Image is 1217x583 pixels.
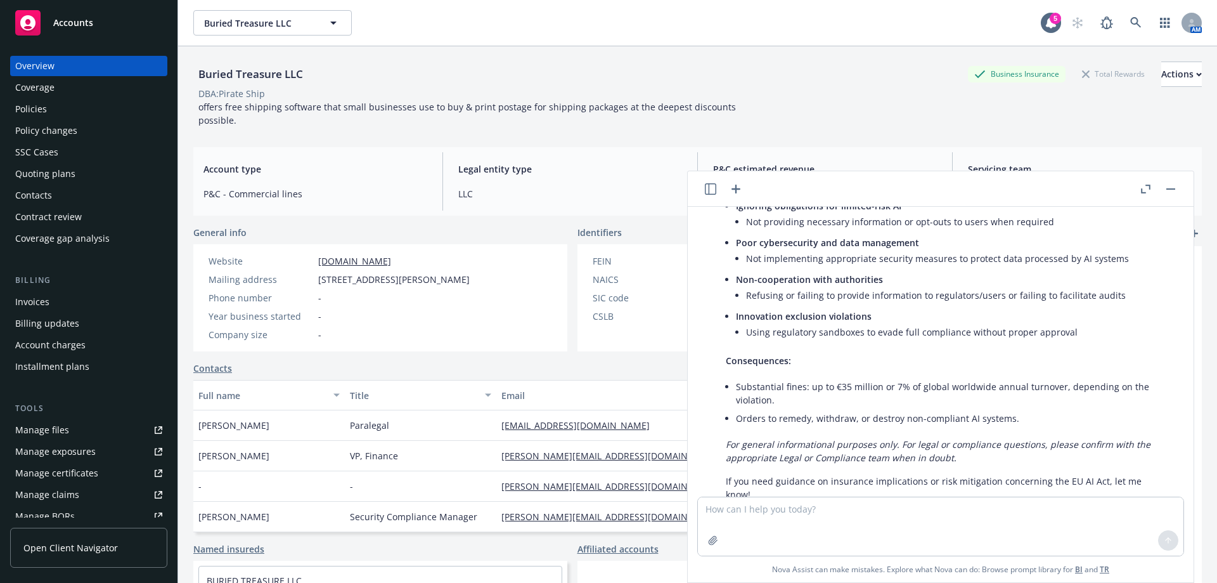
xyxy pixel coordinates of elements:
[10,77,167,98] a: Coverage
[318,328,321,341] span: -
[1100,564,1109,575] a: TR
[15,99,47,119] div: Policies
[1187,226,1202,241] a: add
[10,357,167,377] a: Installment plans
[501,450,731,462] a: [PERSON_NAME][EMAIL_ADDRESS][DOMAIN_NAME]
[193,66,308,82] div: Buried Treasure LLC
[726,438,1150,464] em: For general informational purposes only. For legal or compliance questions, please confirm with t...
[10,420,167,440] a: Manage files
[15,228,110,249] div: Coverage gap analysis
[10,99,167,119] a: Policies
[204,16,314,30] span: Buried Treasure LLC
[198,101,738,126] span: offers free shipping software that small businesses use to buy & print postage for shipping packa...
[10,164,167,184] a: Quoting plans
[10,506,167,527] a: Manage BORs
[198,389,326,402] div: Full name
[1076,66,1151,82] div: Total Rewards
[203,187,427,200] span: P&C - Commercial lines
[318,291,321,305] span: -
[593,310,697,323] div: CSLB
[1094,10,1119,36] a: Report a Bug
[15,485,79,505] div: Manage claims
[10,485,167,505] a: Manage claims
[10,463,167,483] a: Manage certificates
[1161,62,1202,87] button: Actions
[15,56,55,76] div: Overview
[318,255,391,267] a: [DOMAIN_NAME]
[746,323,1166,341] li: Using regulatory sandboxes to evade full compliance without proper approval
[10,313,167,334] a: Billing updates
[10,292,167,312] a: Invoices
[577,542,659,556] a: Affiliated accounts
[1050,13,1061,24] div: 5
[193,542,264,556] a: Named insureds
[193,226,247,239] span: General info
[198,419,269,432] span: [PERSON_NAME]
[1123,10,1149,36] a: Search
[501,389,730,402] div: Email
[496,380,749,410] button: Email
[10,5,167,41] a: Accounts
[350,419,389,432] span: Paralegal
[10,442,167,462] a: Manage exposures
[345,380,496,410] button: Title
[198,449,269,462] span: [PERSON_NAME]
[501,419,660,431] a: [EMAIL_ADDRESS][DOMAIN_NAME]
[15,357,89,377] div: Installment plans
[198,87,265,100] div: DBA: Pirate Ship
[593,291,697,305] div: SIC code
[209,328,313,341] div: Company size
[10,142,167,162] a: SSC Cases
[593,254,697,268] div: FEIN
[15,142,58,162] div: SSC Cases
[53,18,93,28] span: Accounts
[968,66,1066,82] div: Business Insurance
[350,480,353,493] span: -
[193,10,352,36] button: Buried Treasure LLC
[501,511,731,523] a: [PERSON_NAME][EMAIL_ADDRESS][DOMAIN_NAME]
[15,185,52,206] div: Contacts
[1161,62,1202,86] div: Actions
[15,463,98,483] div: Manage certificates
[209,291,313,305] div: Phone number
[968,162,1192,176] span: Servicing team
[736,310,872,322] span: Innovation exclusion violations
[10,121,167,141] a: Policy changes
[10,274,167,287] div: Billing
[577,226,622,239] span: Identifiers
[15,420,69,440] div: Manage files
[350,449,398,462] span: VP, Finance
[736,409,1166,428] li: Orders to remedy, withdraw, or destroy non-compliant AI systems.
[458,162,682,176] span: Legal entity type
[726,355,791,367] span: Consequences:
[318,310,321,323] span: -
[10,228,167,249] a: Coverage gap analysis
[15,313,79,334] div: Billing updates
[458,187,682,200] span: LLC
[10,335,167,355] a: Account charges
[501,480,731,492] a: [PERSON_NAME][EMAIL_ADDRESS][DOMAIN_NAME]
[198,510,269,523] span: [PERSON_NAME]
[23,541,118,554] span: Open Client Navigator
[746,286,1166,305] li: Refusing or failing to provide information to regulators/users or failing to facilitate audits
[15,292,49,312] div: Invoices
[198,480,202,493] span: -
[10,56,167,76] a: Overview
[203,162,427,176] span: Account type
[746,213,1166,231] li: Not providing necessary information or opt-outs to users when required
[1065,10,1090,36] a: Start snowing
[209,310,313,323] div: Year business started
[15,164,75,184] div: Quoting plans
[209,273,313,286] div: Mailing address
[713,162,937,176] span: P&C estimated revenue
[15,506,75,527] div: Manage BORs
[593,273,697,286] div: NAICS
[350,389,477,402] div: Title
[1152,10,1178,36] a: Switch app
[736,377,1166,409] li: Substantial fines: up to €35 million or 7% of global worldwide annual turnover, depending on the ...
[10,207,167,227] a: Contract review
[1075,564,1083,575] a: BI
[726,475,1166,501] p: If you need guidance on insurance implications or risk mitigation concerning the EU AI Act, let m...
[350,510,477,523] span: Security Compliance Manager
[15,335,86,355] div: Account charges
